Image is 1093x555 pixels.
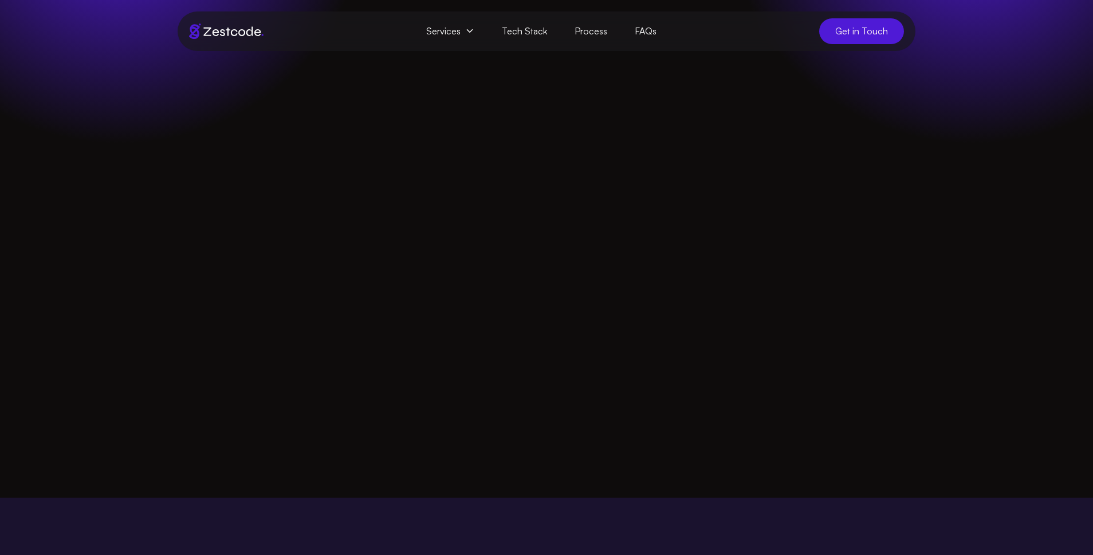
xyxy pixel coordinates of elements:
[488,18,561,44] a: Tech Stack
[621,18,670,44] a: FAQs
[819,18,904,44] a: Get in Touch
[189,24,264,39] img: Brand logo of zestcode digital
[412,18,488,44] span: Services
[561,18,621,44] a: Process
